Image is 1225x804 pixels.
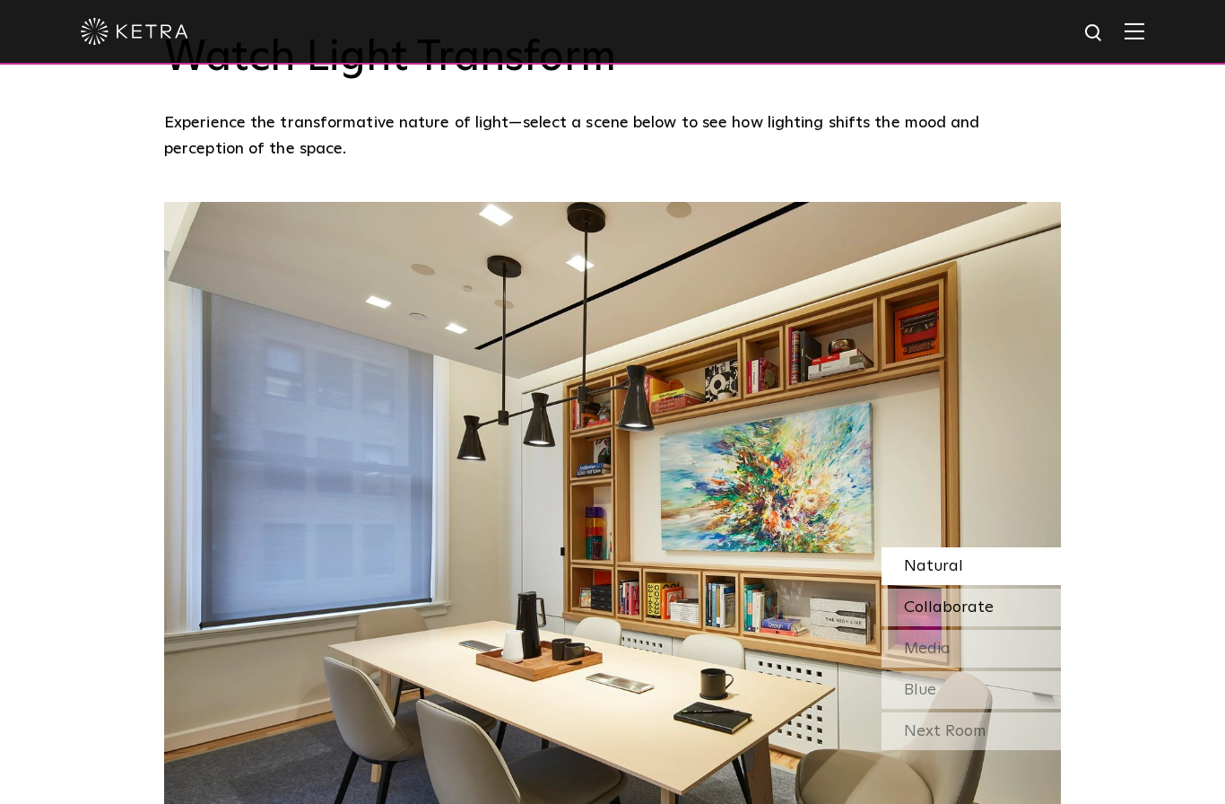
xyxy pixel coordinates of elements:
[1083,22,1106,45] img: search icon
[904,641,951,657] span: Media
[904,558,963,574] span: Natural
[1125,22,1144,39] img: Hamburger%20Nav.svg
[904,682,936,698] span: Blue
[904,599,994,616] span: Collaborate
[164,110,1052,162] p: Experience the transformative nature of light—select a scene below to see how lighting shifts the...
[882,712,1061,750] div: Next Room
[81,18,188,45] img: ketra-logo-2019-white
